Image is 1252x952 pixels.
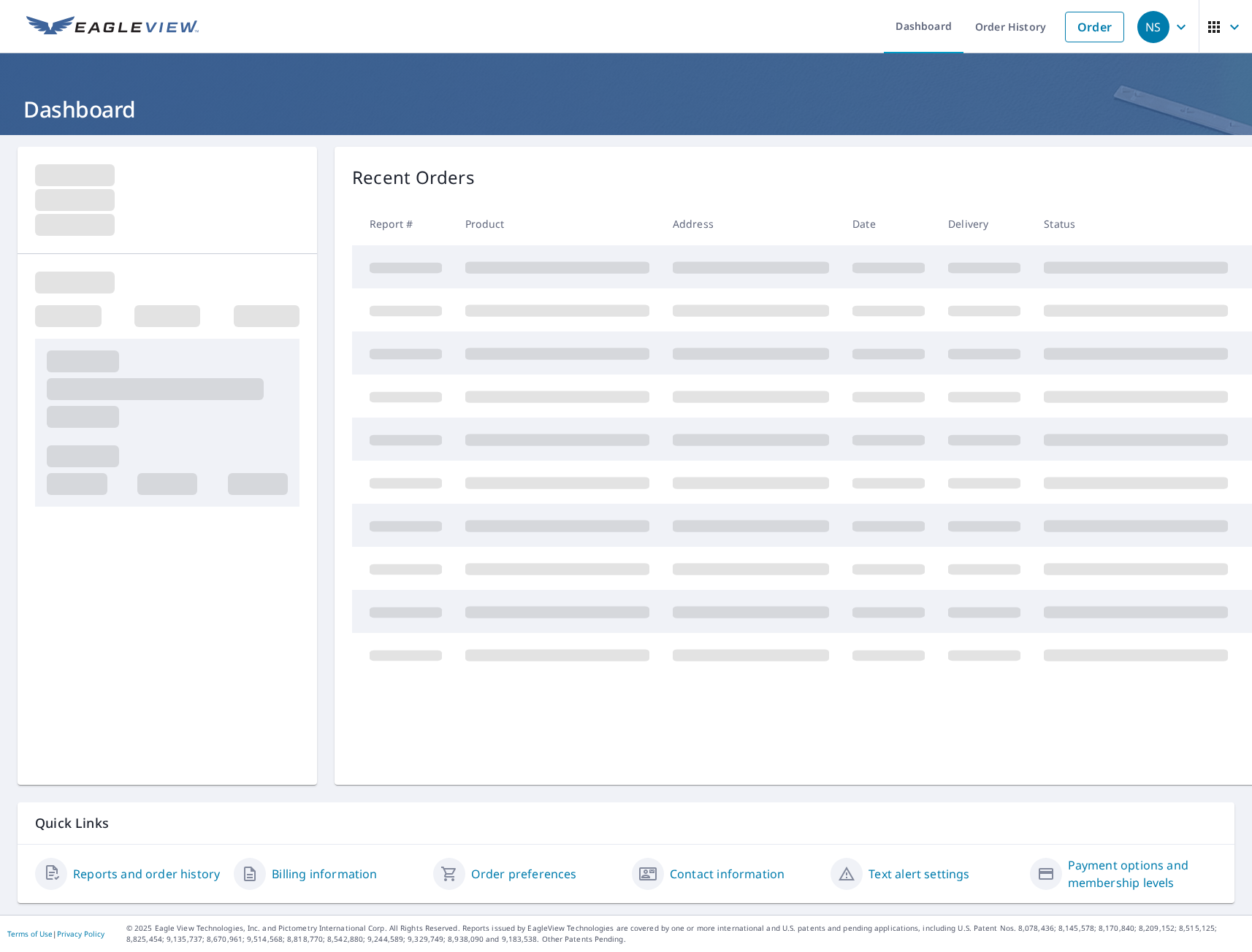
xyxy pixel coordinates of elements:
p: Recent Orders [352,164,475,191]
th: Report # [352,202,454,245]
img: EV Logo [26,16,199,38]
a: Text alert settings [869,865,969,883]
a: Billing information [272,865,377,883]
h1: Dashboard [18,94,1234,124]
th: Delivery [936,202,1032,245]
th: Product [454,202,661,245]
a: Order [1065,12,1124,42]
th: Address [661,202,841,245]
a: Privacy Policy [57,929,104,939]
p: | [7,929,104,938]
th: Status [1032,202,1240,245]
div: NS [1137,11,1169,43]
p: Quick Links [35,814,1217,832]
a: Contact information [670,865,785,883]
a: Payment options and membership levels [1068,856,1217,891]
a: Terms of Use [7,929,53,939]
p: © 2025 Eagle View Technologies, Inc. and Pictometry International Corp. All Rights Reserved. Repo... [126,923,1245,945]
a: Order preferences [471,865,577,883]
th: Date [841,202,936,245]
a: Reports and order history [73,865,220,883]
